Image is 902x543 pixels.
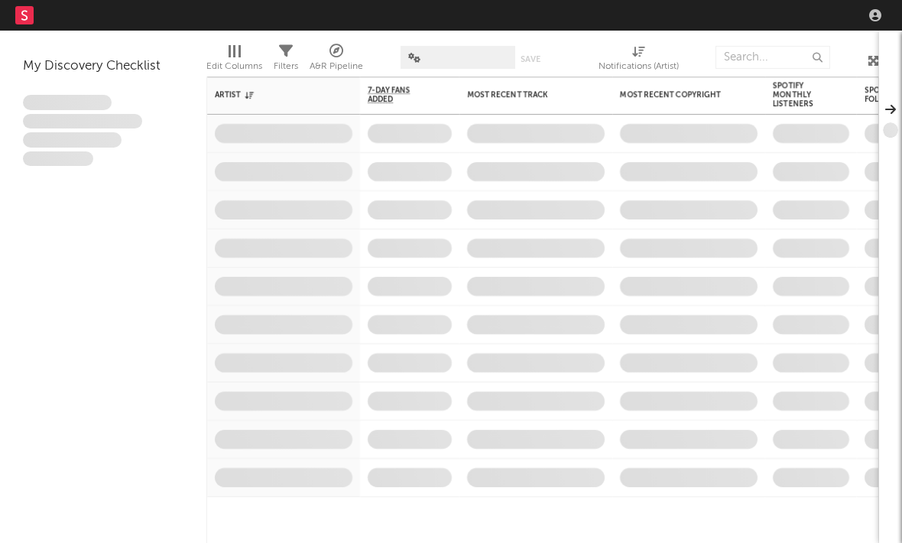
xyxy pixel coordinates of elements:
[310,38,363,83] div: A&R Pipeline
[23,95,112,110] span: Lorem ipsum dolor
[715,46,830,69] input: Search...
[620,90,735,99] div: Most Recent Copyright
[274,38,298,83] div: Filters
[274,57,298,76] div: Filters
[467,90,582,99] div: Most Recent Track
[23,114,142,129] span: Integer aliquet in purus et
[310,57,363,76] div: A&R Pipeline
[773,81,826,109] div: Spotify Monthly Listeners
[23,132,122,148] span: Praesent ac interdum
[521,55,540,63] button: Save
[599,57,679,76] div: Notifications (Artist)
[206,38,262,83] div: Edit Columns
[599,38,679,83] div: Notifications (Artist)
[23,151,93,167] span: Aliquam viverra
[215,90,329,99] div: Artist
[206,57,262,76] div: Edit Columns
[23,57,183,76] div: My Discovery Checklist
[368,86,429,104] span: 7-Day Fans Added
